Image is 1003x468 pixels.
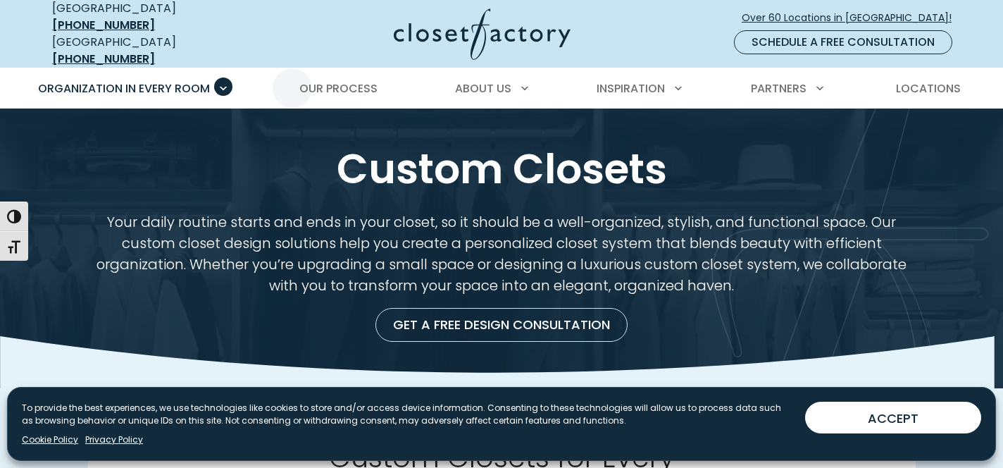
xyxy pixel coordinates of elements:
button: ACCEPT [805,402,981,433]
a: [PHONE_NUMBER] [52,51,155,67]
img: Closet Factory Logo [394,8,571,60]
div: [GEOGRAPHIC_DATA] [52,34,256,68]
span: Locations [896,80,961,97]
h1: Custom Closets [49,142,954,195]
p: To provide the best experiences, we use technologies like cookies to store and/or access device i... [22,402,794,427]
p: Your daily routine starts and ends in your closet, so it should be a well-organized, stylish, and... [88,212,916,297]
a: Over 60 Locations in [GEOGRAPHIC_DATA]! [741,6,964,30]
span: Our Process [299,80,378,97]
span: Partners [751,80,806,97]
span: Over 60 Locations in [GEOGRAPHIC_DATA]! [742,11,963,25]
a: Schedule a Free Consultation [734,30,952,54]
a: Privacy Policy [85,433,143,446]
nav: Primary Menu [28,69,975,109]
a: Cookie Policy [22,433,78,446]
span: About Us [455,80,511,97]
span: Organization in Every Room [38,80,210,97]
a: Get a Free Design Consultation [375,308,628,342]
span: Inspiration [597,80,665,97]
a: [PHONE_NUMBER] [52,17,155,33]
